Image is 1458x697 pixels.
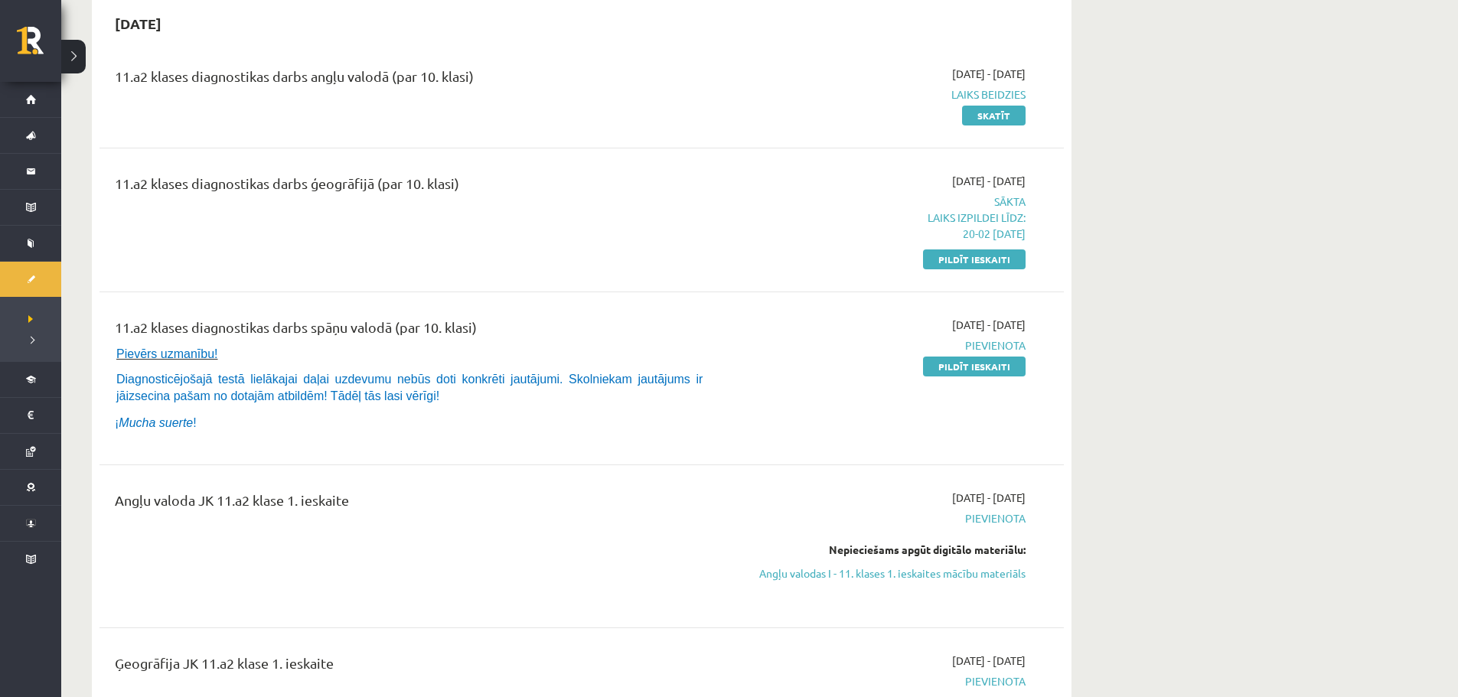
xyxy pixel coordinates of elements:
a: Pildīt ieskaiti [923,357,1026,376]
a: Pildīt ieskaiti [923,249,1026,269]
div: Ģeogrāfija JK 11.a2 klase 1. ieskaite [115,653,714,681]
a: Skatīt [962,106,1026,125]
h2: [DATE] [99,5,177,41]
a: Rīgas 1. Tālmācības vidusskola [17,27,61,65]
a: Angļu valodas I - 11. klases 1. ieskaites mācību materiāls [737,565,1026,581]
span: Pievērs uzmanību! [116,347,218,360]
span: [DATE] - [DATE] [952,317,1026,333]
span: Pievienota [737,510,1026,526]
div: Angļu valoda JK 11.a2 klase 1. ieskaite [115,490,714,518]
span: Pievienota [737,673,1026,689]
span: [DATE] - [DATE] [952,653,1026,669]
div: 11.a2 klases diagnostikas darbs spāņu valodā (par 10. klasi) [115,317,714,345]
span: [DATE] - [DATE] [952,173,1026,189]
span: Sākta [737,194,1026,242]
span: Laiks beidzies [737,86,1026,103]
i: Mucha suerte [119,416,193,429]
div: Nepieciešams apgūt digitālo materiālu: [737,542,1026,558]
span: [DATE] - [DATE] [952,66,1026,82]
div: 11.a2 klases diagnostikas darbs angļu valodā (par 10. klasi) [115,66,714,94]
div: 11.a2 klases diagnostikas darbs ģeogrāfijā (par 10. klasi) [115,173,714,201]
span: Diagnosticējošajā testā lielākajai daļai uzdevumu nebūs doti konkrēti jautājumi. Skolniekam jautā... [116,373,703,402]
span: [DATE] - [DATE] [952,490,1026,506]
span: Pievienota [737,337,1026,353]
p: Laiks izpildei līdz: 20-02 [DATE] [737,210,1026,242]
span: ¡ ! [115,416,197,429]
